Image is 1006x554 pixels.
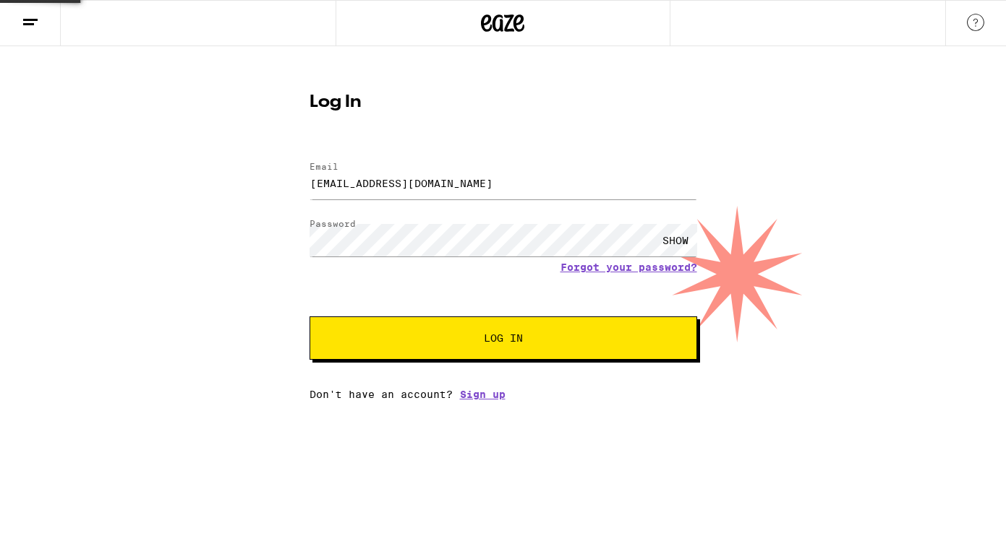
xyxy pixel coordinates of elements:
[310,94,697,111] h1: Log In
[310,167,697,199] input: Email
[310,162,338,171] label: Email
[310,316,697,360] button: Log In
[310,389,697,400] div: Don't have an account?
[9,10,104,22] span: Hi. Need any help?
[310,219,356,228] label: Password
[654,224,697,256] div: SHOW
[460,389,506,400] a: Sign up
[484,333,523,343] span: Log In
[560,261,697,273] a: Forgot your password?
